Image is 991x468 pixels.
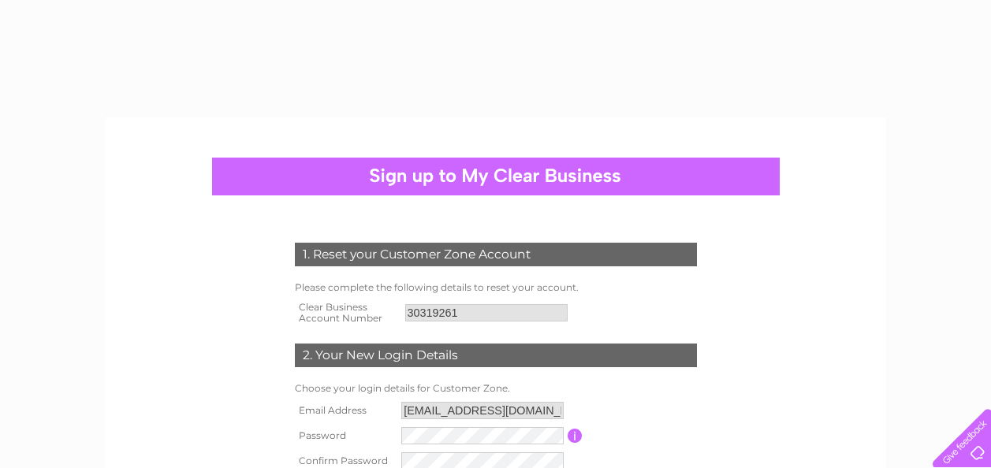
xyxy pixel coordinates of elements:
div: 1. Reset your Customer Zone Account [295,243,697,266]
th: Email Address [291,398,398,423]
th: Clear Business Account Number [291,297,401,329]
div: 2. Your New Login Details [295,344,697,367]
input: Information [568,429,583,443]
td: Please complete the following details to reset your account. [291,278,701,297]
th: Password [291,423,398,448]
td: Choose your login details for Customer Zone. [291,379,701,398]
